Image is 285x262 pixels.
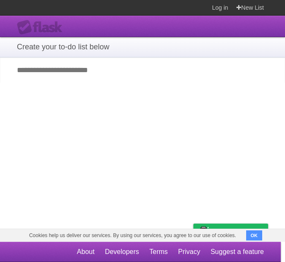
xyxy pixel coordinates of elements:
[105,244,139,260] a: Developers
[246,230,263,240] button: OK
[17,20,68,35] div: Flask
[21,229,244,242] span: Cookies help us deliver our services. By using our services, you agree to our use of cookies.
[193,224,268,239] a: Buy me a coffee
[178,244,200,260] a: Privacy
[211,224,264,239] span: Buy me a coffee
[17,41,268,53] h1: Create your to-do list below
[77,244,95,260] a: About
[211,244,264,260] a: Suggest a feature
[198,224,209,238] img: Buy me a coffee
[149,244,168,260] a: Terms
